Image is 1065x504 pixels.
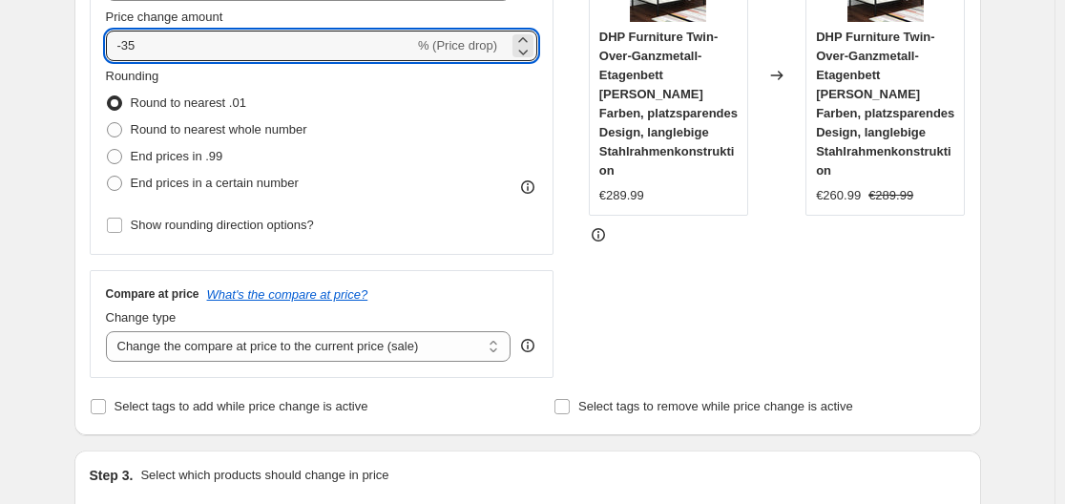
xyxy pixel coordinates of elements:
[106,310,177,325] span: Change type
[131,122,307,136] span: Round to nearest whole number
[140,466,388,485] p: Select which products should change in price
[599,186,644,205] div: €289.99
[599,30,738,178] span: DHP Furniture Twin-Over-Ganzmetall-Etagenbett [PERSON_NAME] Farben, platzsparendes Design, langle...
[418,38,497,52] span: % (Price drop)
[115,399,368,413] span: Select tags to add while price change is active
[106,69,159,83] span: Rounding
[106,10,223,24] span: Price change amount
[518,336,537,355] div: help
[131,95,246,110] span: Round to nearest .01
[90,466,134,485] h2: Step 3.
[106,31,414,61] input: -15
[131,176,299,190] span: End prices in a certain number
[207,287,368,302] button: What's the compare at price?
[131,149,223,163] span: End prices in .99
[816,186,861,205] div: €260.99
[868,186,913,205] strike: €289.99
[106,286,199,302] h3: Compare at price
[578,399,853,413] span: Select tags to remove while price change is active
[131,218,314,232] span: Show rounding direction options?
[816,30,954,178] span: DHP Furniture Twin-Over-Ganzmetall-Etagenbett [PERSON_NAME] Farben, platzsparendes Design, langle...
